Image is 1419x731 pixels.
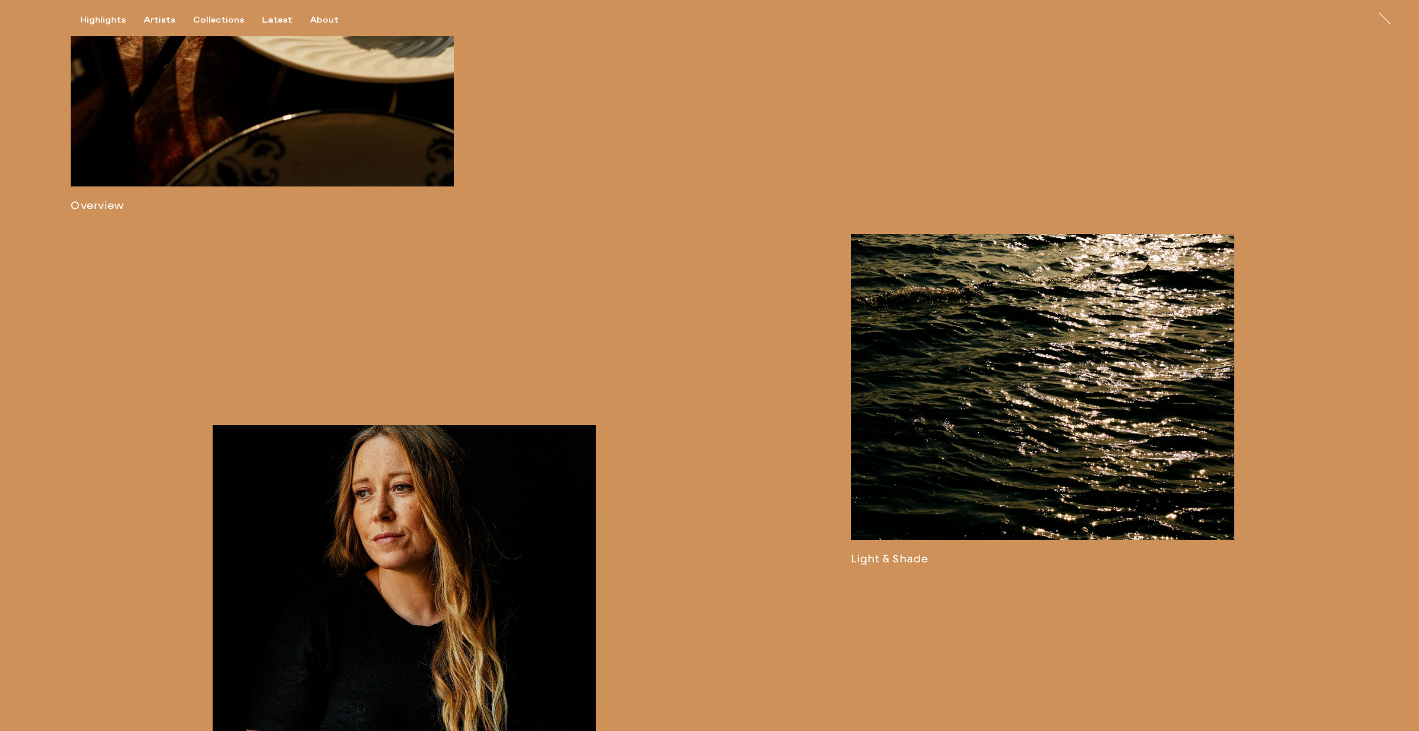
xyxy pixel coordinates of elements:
[310,15,356,26] button: About
[80,15,126,26] div: Highlights
[80,15,144,26] button: Highlights
[193,15,244,26] div: Collections
[144,15,193,26] button: Artists
[262,15,292,26] div: Latest
[144,15,175,26] div: Artists
[262,15,310,26] button: Latest
[193,15,262,26] button: Collections
[310,15,339,26] div: About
